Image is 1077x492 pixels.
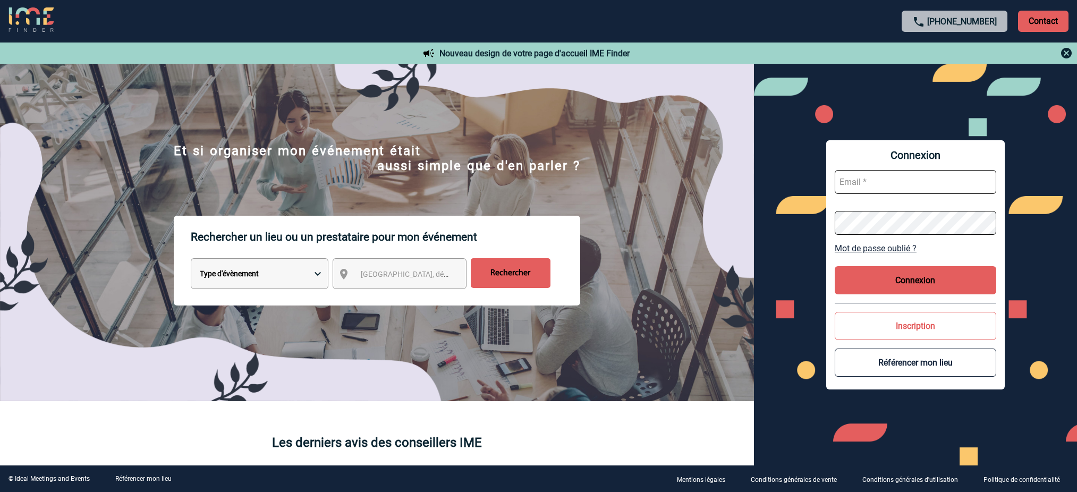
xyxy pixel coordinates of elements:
span: [GEOGRAPHIC_DATA], département, région... [361,270,508,278]
img: call-24-px.png [912,15,925,28]
button: Connexion [835,266,996,294]
input: Rechercher [471,258,550,288]
a: Conditions générales d'utilisation [854,474,975,484]
div: © Ideal Meetings and Events [9,475,90,482]
p: Conditions générales d'utilisation [862,476,958,483]
a: Référencer mon lieu [115,475,172,482]
a: Politique de confidentialité [975,474,1077,484]
input: Email * [835,170,996,194]
p: Contact [1018,11,1068,32]
a: [PHONE_NUMBER] [927,16,997,27]
a: Mentions légales [668,474,742,484]
a: Conditions générales de vente [742,474,854,484]
p: Politique de confidentialité [983,476,1060,483]
span: Connexion [835,149,996,162]
p: Mentions légales [677,476,725,483]
button: Référencer mon lieu [835,349,996,377]
p: Rechercher un lieu ou un prestataire pour mon événement [191,216,580,258]
p: Conditions générales de vente [751,476,837,483]
button: Inscription [835,312,996,340]
a: Mot de passe oublié ? [835,243,996,253]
